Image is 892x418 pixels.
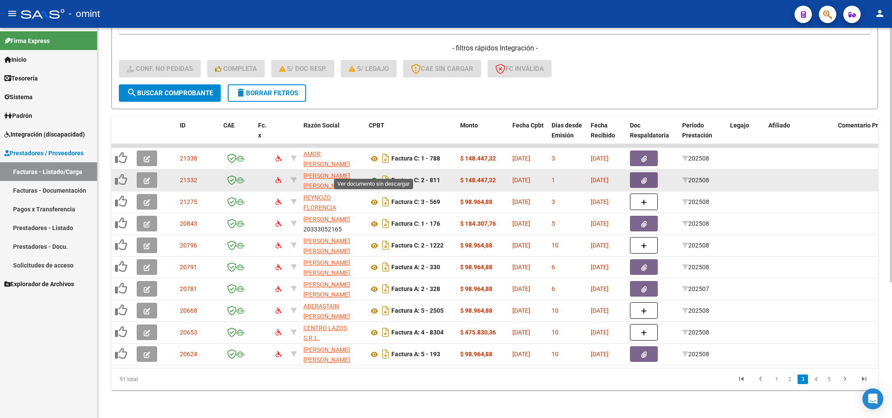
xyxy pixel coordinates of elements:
[771,375,782,384] a: 1
[271,60,335,77] button: S/ Doc Resp.
[223,122,235,129] span: CAE
[512,198,530,205] span: [DATE]
[391,351,440,358] strong: Factura A: 5 - 193
[180,329,197,336] span: 20653
[380,260,391,274] i: Descargar documento
[552,220,555,227] span: 5
[626,116,679,154] datatable-header-cell: Doc Respaldatoria
[591,285,609,292] span: [DATE]
[552,307,559,314] span: 10
[512,122,544,129] span: Fecha Cpbt
[509,116,548,154] datatable-header-cell: Fecha Cpbt
[119,60,201,77] button: Conf. no pedidas
[220,116,255,154] datatable-header-cell: CAE
[591,329,609,336] span: [DATE]
[180,242,197,249] span: 20796
[552,122,582,139] span: Días desde Emisión
[303,150,350,167] span: AMOR [PERSON_NAME]
[784,375,795,384] a: 2
[303,280,362,298] div: 27293053788
[460,242,492,249] strong: $ 98.964,88
[512,242,530,249] span: [DATE]
[349,65,389,73] span: S/ legajo
[236,87,246,98] mat-icon: delete
[236,89,298,97] span: Borrar Filtros
[460,264,492,271] strong: $ 98.964,88
[303,301,362,320] div: 20204140864
[380,282,391,296] i: Descargar documento
[303,236,362,254] div: 27267485483
[783,372,796,387] li: page 2
[180,122,185,129] span: ID
[512,264,530,271] span: [DATE]
[587,116,626,154] datatable-header-cell: Fecha Recibido
[4,130,85,139] span: Integración (discapacidad)
[460,220,496,227] strong: $ 184.307,76
[682,220,709,227] span: 202508
[391,221,440,227] strong: Factura C: 1 - 176
[457,116,509,154] datatable-header-cell: Monto
[228,84,306,102] button: Borrar Filtros
[303,172,350,189] span: [PERSON_NAME] [PERSON_NAME]
[380,347,391,361] i: Descargar documento
[380,217,391,231] i: Descargar documento
[811,375,821,384] a: 4
[180,177,197,184] span: 21332
[552,177,555,184] span: 1
[411,65,473,73] span: CAE SIN CARGAR
[180,155,197,162] span: 21338
[303,214,362,233] div: 20333052165
[682,242,709,249] span: 202508
[303,259,350,276] span: [PERSON_NAME] [PERSON_NAME]
[682,307,709,314] span: 202508
[460,122,478,129] span: Monto
[4,36,50,46] span: Firma Express
[682,177,709,184] span: 202508
[4,279,74,289] span: Explorador de Archivos
[591,351,609,358] span: [DATE]
[180,220,197,227] span: 20843
[279,65,327,73] span: S/ Doc Resp.
[391,286,440,293] strong: Factura A: 2 - 328
[391,155,440,162] strong: Factura C: 1 - 788
[488,60,552,77] button: FC Inválida
[512,285,530,292] span: [DATE]
[380,173,391,187] i: Descargar documento
[809,372,822,387] li: page 4
[796,372,809,387] li: page 3
[512,307,530,314] span: [DATE]
[591,198,609,205] span: [DATE]
[303,194,336,211] span: REYNOZO FLORENCIA
[303,171,362,189] div: 27343704017
[512,177,530,184] span: [DATE]
[300,116,365,154] datatable-header-cell: Razón Social
[303,323,362,341] div: 30714634948
[679,116,727,154] datatable-header-cell: Período Prestación
[682,264,709,271] span: 202508
[552,329,559,336] span: 10
[380,195,391,209] i: Descargar documento
[303,122,340,129] span: Razón Social
[303,346,350,363] span: [PERSON_NAME] [PERSON_NAME]
[552,351,559,358] span: 10
[682,285,709,292] span: 202507
[303,193,362,211] div: 27328822607
[180,264,197,271] span: 20791
[591,122,615,139] span: Fecha Recibido
[856,375,872,384] a: go to last page
[512,351,530,358] span: [DATE]
[460,285,492,292] strong: $ 98.964,88
[460,351,492,358] strong: $ 98.964,88
[591,307,609,314] span: [DATE]
[341,60,397,77] button: S/ legajo
[591,177,609,184] span: [DATE]
[591,155,609,162] span: [DATE]
[837,375,853,384] a: go to next page
[552,242,559,249] span: 10
[391,177,440,184] strong: Factura C: 2 - 811
[180,307,197,314] span: 20668
[591,242,609,249] span: [DATE]
[391,199,440,206] strong: Factura C: 3 - 569
[303,324,347,341] span: CENTRO LAZOS S.R.L.
[111,368,263,390] div: 91 total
